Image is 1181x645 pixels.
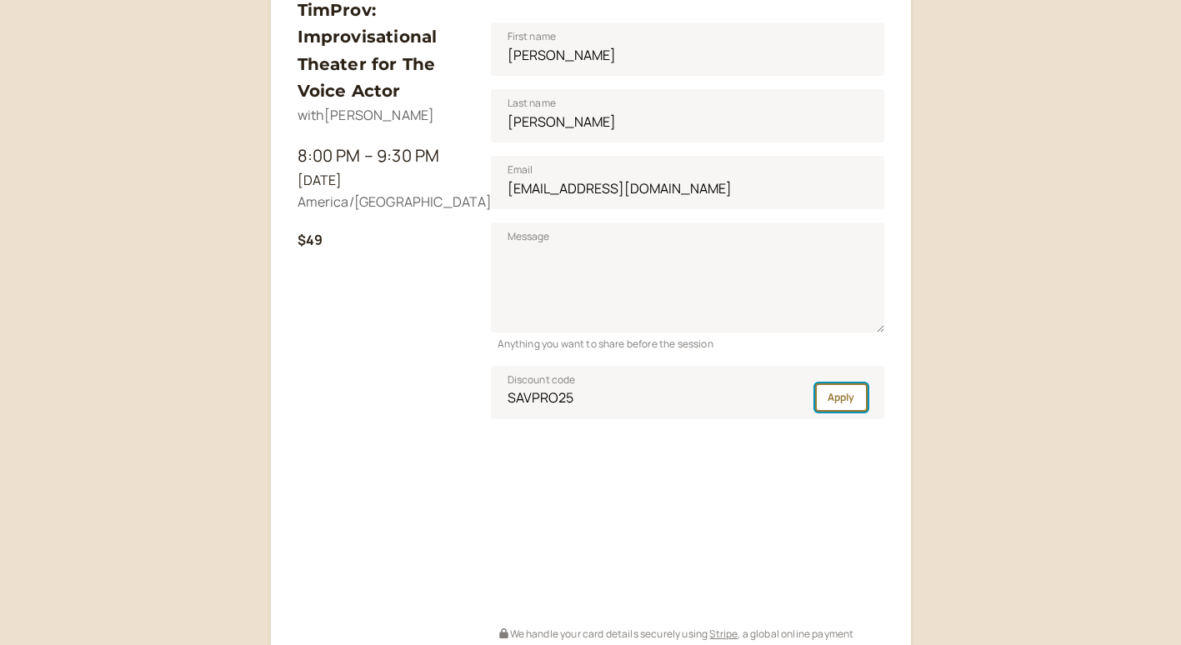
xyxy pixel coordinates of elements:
iframe: Secure payment input frame [488,429,888,622]
input: Last name [491,89,884,142]
div: Anything you want to share before the session [491,332,884,352]
span: Email [508,162,533,178]
button: Apply [815,383,868,412]
span: Discount code [508,372,576,388]
span: Last name [508,95,556,112]
span: Message [508,228,550,245]
input: Email [491,156,884,209]
a: Stripe [709,627,738,641]
span: First name [508,28,557,45]
input: First name [491,22,884,76]
span: Apply [828,390,855,404]
textarea: Message [491,222,884,332]
b: $49 [298,231,323,249]
div: 8:00 PM – 9:30 PM [298,142,464,169]
div: [DATE] [298,170,464,192]
span: with [PERSON_NAME] [298,106,435,124]
input: Discount code [491,366,884,419]
div: America/[GEOGRAPHIC_DATA] [298,192,464,213]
